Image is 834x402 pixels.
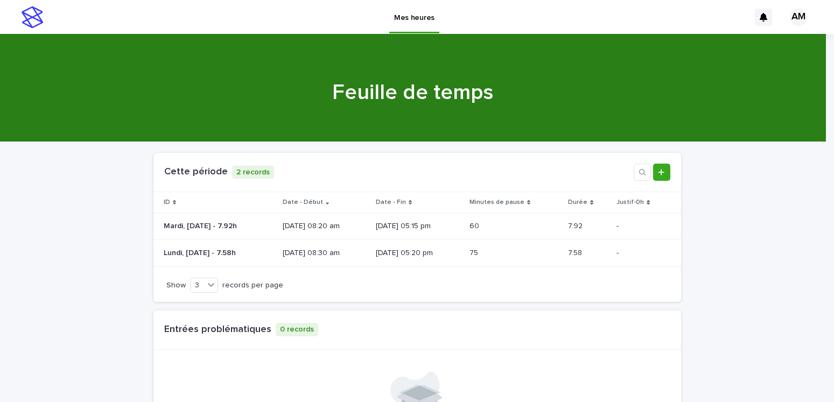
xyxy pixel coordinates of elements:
p: Minutes de pause [469,196,524,208]
div: 3 [191,280,204,291]
p: ID [164,196,170,208]
p: 7.58 [568,246,584,258]
div: AM [790,9,807,26]
p: Durée [568,196,587,208]
p: 7.92 [568,220,585,231]
h1: Entrées problématiques [164,324,271,336]
a: Add new record [653,164,670,181]
p: [DATE] 08:20 am [283,222,367,231]
p: Show [166,281,186,290]
p: - [616,249,670,258]
h1: Feuille de temps [149,80,677,105]
tr: Mardi, [DATE] - 7.92hMardi, [DATE] - 7.92h [DATE] 08:20 am[DATE] 05:15 pm6060 7.927.92 - [153,213,681,240]
p: Mardi, [DATE] - 7.92h [164,220,239,231]
p: Justif-0h [616,196,644,208]
p: 75 [469,246,480,258]
p: [DATE] 05:20 pm [376,249,460,258]
p: Date - Début [283,196,323,208]
p: Date - Fin [376,196,406,208]
p: [DATE] 05:15 pm [376,222,460,231]
p: - [616,222,670,231]
img: stacker-logo-s-only.png [22,6,43,28]
p: Lundi, [DATE] - 7.58h [164,246,238,258]
p: [DATE] 08:30 am [283,249,367,258]
tr: Lundi, [DATE] - 7.58hLundi, [DATE] - 7.58h [DATE] 08:30 am[DATE] 05:20 pm7575 7.587.58 - [153,240,681,267]
h1: Cette période [164,166,228,178]
p: 60 [469,220,481,231]
p: records per page [222,281,283,290]
p: 0 records [276,323,318,336]
p: 2 records [232,166,274,179]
